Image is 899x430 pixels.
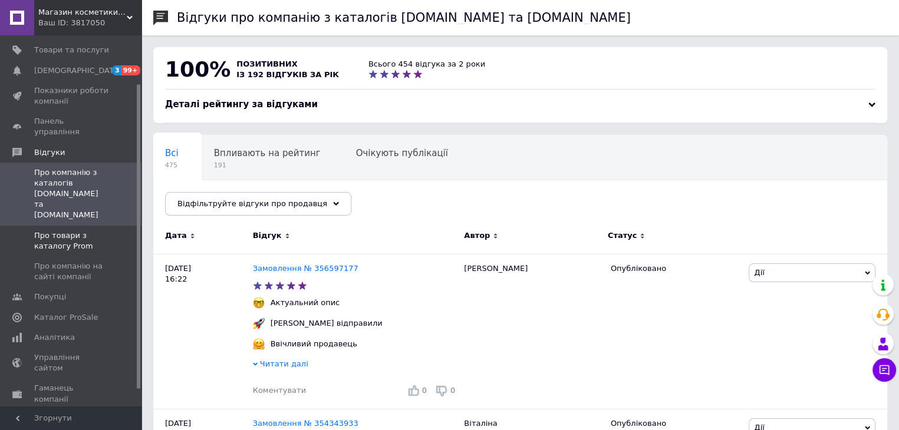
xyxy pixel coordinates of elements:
[253,385,306,396] div: Коментувати
[253,297,265,309] img: :nerd_face:
[34,261,109,282] span: Про компанію на сайті компанії
[34,116,109,137] span: Панель управління
[458,254,605,409] div: [PERSON_NAME]
[34,147,65,158] span: Відгуки
[872,358,896,382] button: Чат з покупцем
[236,70,339,79] span: із 192 відгуків за рік
[38,7,127,18] span: Магазин косметики та парфумерії "FAЙNA.BEAUTY"
[368,59,485,70] div: Всього 454 відгука за 2 роки
[34,230,109,252] span: Про товари з каталогу Prom
[177,11,631,25] h1: Відгуки про компанію з каталогів [DOMAIN_NAME] та [DOMAIN_NAME]
[112,65,121,75] span: 3
[34,85,109,107] span: Показники роботи компанії
[754,268,764,277] span: Дії
[450,386,455,395] span: 0
[34,352,109,373] span: Управління сайтом
[253,264,358,273] a: Замовлення № 356597177
[38,18,141,28] div: Ваш ID: 3817050
[356,148,448,158] span: Очікують публікації
[253,386,306,395] span: Коментувати
[153,180,308,225] div: Опубліковані без коментаря
[165,57,230,81] span: 100%
[165,148,179,158] span: Всі
[165,99,318,110] span: Деталі рейтингу за відгуками
[464,230,490,241] span: Автор
[253,338,265,350] img: :hugging_face:
[253,317,265,329] img: :rocket:
[253,230,282,241] span: Відгук
[214,148,321,158] span: Впливають на рейтинг
[236,59,298,68] span: позитивних
[268,339,360,349] div: Ввічливий продавець
[34,292,66,302] span: Покупці
[165,161,179,170] span: 475
[121,65,141,75] span: 99+
[214,161,321,170] span: 191
[253,419,358,428] a: Замовлення № 354343933
[34,312,98,323] span: Каталог ProSale
[165,230,187,241] span: Дата
[34,65,121,76] span: [DEMOGRAPHIC_DATA]
[34,45,109,55] span: Товари та послуги
[268,297,343,308] div: Актуальний опис
[34,332,75,343] span: Аналітика
[611,263,740,274] div: Опубліковано
[153,254,253,409] div: [DATE] 16:22
[268,318,386,329] div: [PERSON_NAME] відправили
[253,359,459,372] div: Читати далі
[165,98,875,111] div: Деталі рейтингу за відгуками
[611,418,740,429] div: Опубліковано
[34,383,109,404] span: Гаманець компанії
[165,193,285,203] span: Опубліковані без комен...
[177,199,327,208] span: Відфільтруйте відгуки про продавця
[608,230,637,241] span: Статус
[422,386,427,395] span: 0
[260,359,308,368] span: Читати далі
[34,167,109,221] span: Про компанію з каталогів [DOMAIN_NAME] та [DOMAIN_NAME]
